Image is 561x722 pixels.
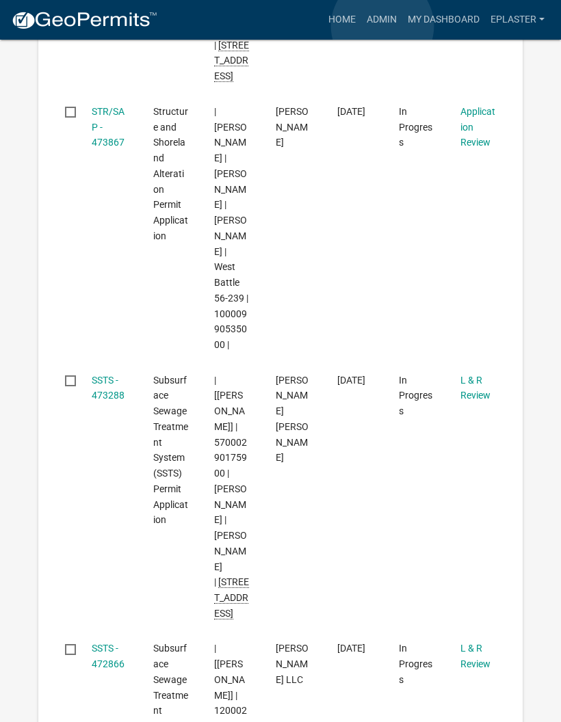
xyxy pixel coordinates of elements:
[460,643,491,669] a: L & R Review
[276,375,309,464] span: Peter Ross Johnson
[337,375,365,386] span: 09/03/2025
[485,7,550,33] a: eplaster
[323,7,361,33] a: Home
[92,375,125,401] a: SSTS - 473288
[276,106,309,148] span: Mark Luedtke
[399,375,432,417] span: In Progress
[460,106,495,148] a: Application Review
[399,106,432,148] span: In Progress
[337,106,365,117] span: 09/04/2025
[153,375,188,526] span: Subsurface Sewage Treatment System (SSTS) Permit Application
[337,643,365,654] span: 09/03/2025
[214,106,248,350] span: | Elizabeth Plaster | DOUGLAS D BERGLUND | BARBARA A BERGLUND | West Battle 56-239 | 100009905350...
[153,106,188,241] span: Structure and Shoreland Alteration Permit Application
[361,7,402,33] a: Admin
[399,643,432,685] span: In Progress
[214,375,249,619] span: | [Elizabeth Plaster] | 57000290175900 | JAMES M ANDERSEN | ELSE M ANDERSEN | 23245 CO HWY 35
[460,375,491,401] a: L & R Review
[276,643,309,685] span: Roisum LLC
[92,643,125,669] a: SSTS - 472866
[92,106,125,148] a: STR/SAP - 473867
[402,7,485,33] a: My Dashboard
